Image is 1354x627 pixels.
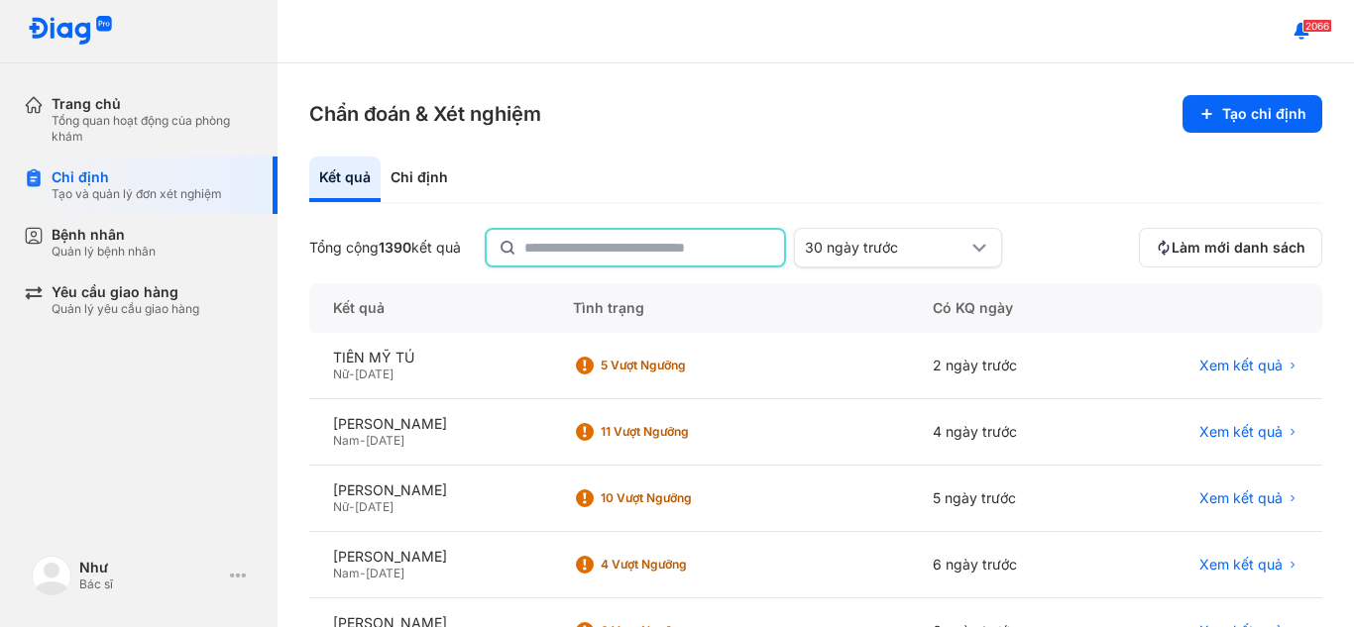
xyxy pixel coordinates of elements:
[909,283,1105,333] div: Có KQ ngày
[549,283,908,333] div: Tình trạng
[52,95,254,113] div: Trang chủ
[333,415,525,433] div: [PERSON_NAME]
[909,532,1105,598] div: 6 ngày trước
[909,399,1105,466] div: 4 ngày trước
[309,100,541,128] h3: Chẩn đoán & Xét nghiệm
[1183,95,1322,133] button: Tạo chỉ định
[1199,423,1283,441] span: Xem kết quả
[309,239,461,257] div: Tổng cộng kết quả
[1172,239,1305,257] span: Làm mới danh sách
[909,466,1105,532] div: 5 ngày trước
[333,548,525,566] div: [PERSON_NAME]
[333,349,525,366] div: TIỀN MỸ TÚ
[601,490,759,506] div: 10 Vượt ngưỡng
[366,566,404,580] span: [DATE]
[79,576,222,592] div: Bác sĩ
[333,433,360,448] span: Nam
[601,424,759,440] div: 11 Vượt ngưỡng
[360,566,366,580] span: -
[355,499,394,514] span: [DATE]
[309,157,381,202] div: Kết quả
[52,283,199,301] div: Yêu cầu giao hàng
[1139,228,1322,267] button: Làm mới danh sách
[349,499,355,514] span: -
[355,366,394,381] span: [DATE]
[79,559,222,576] div: Như
[52,186,222,202] div: Tạo và quản lý đơn xét nghiệm
[1199,489,1283,507] span: Xem kết quả
[1199,556,1283,574] span: Xem kết quả
[28,16,113,47] img: logo
[1199,357,1283,374] span: Xem kết quả
[52,168,222,186] div: Chỉ định
[366,433,404,448] span: [DATE]
[381,157,458,202] div: Chỉ định
[333,366,349,381] span: Nữ
[349,366,355,381] span: -
[601,557,759,573] div: 4 Vượt ngưỡng
[360,433,366,448] span: -
[333,499,349,514] span: Nữ
[333,481,525,499] div: [PERSON_NAME]
[52,226,156,244] div: Bệnh nhân
[909,333,1105,399] div: 2 ngày trước
[52,301,199,317] div: Quản lý yêu cầu giao hàng
[32,556,71,595] img: logo
[333,566,360,580] span: Nam
[52,113,254,145] div: Tổng quan hoạt động của phòng khám
[805,239,967,257] div: 30 ngày trước
[309,283,549,333] div: Kết quả
[601,358,759,373] div: 5 Vượt ngưỡng
[379,239,411,256] span: 1390
[52,244,156,260] div: Quản lý bệnh nhân
[1302,19,1332,33] span: 2066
